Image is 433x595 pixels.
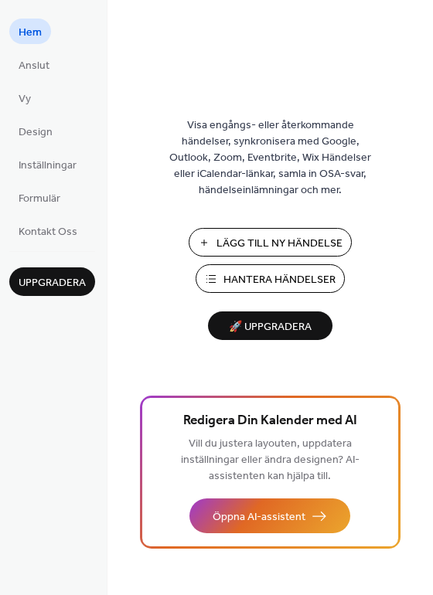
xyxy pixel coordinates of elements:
span: Design [19,124,53,141]
a: Inställningar [9,151,86,177]
a: Formulär [9,185,70,210]
span: 🚀 Uppgradera [217,317,323,338]
span: Hantera Händelser [223,272,336,288]
span: Formulär [19,191,60,207]
span: Vy [19,91,31,107]
span: Hem [19,25,42,41]
span: Lägg Till Ny Händelse [216,236,343,252]
a: Hem [9,19,51,44]
button: Lägg Till Ny Händelse [189,228,352,257]
span: Anslut [19,58,49,74]
a: Anslut [9,52,59,77]
span: Uppgradera [19,275,86,291]
a: Kontakt Oss [9,218,87,243]
span: Visa engångs- eller återkommande händelser, synkronisera med Google, Outlook, Zoom, Eventbrite, W... [166,117,375,199]
button: Hantera Händelser [196,264,345,293]
button: Öppna AI-assistent [189,498,350,533]
button: Uppgradera [9,267,95,296]
a: Design [9,118,62,144]
span: Öppna AI-assistent [213,509,305,525]
span: Redigera Din Kalender med AI [183,410,357,432]
span: Vill du justera layouten, uppdatera inställningar eller ändra designen? AI-assistenten kan hjälpa... [181,433,360,487]
span: Kontakt Oss [19,224,77,240]
button: 🚀 Uppgradera [208,311,332,340]
span: Inställningar [19,158,77,174]
a: Vy [9,85,40,110]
